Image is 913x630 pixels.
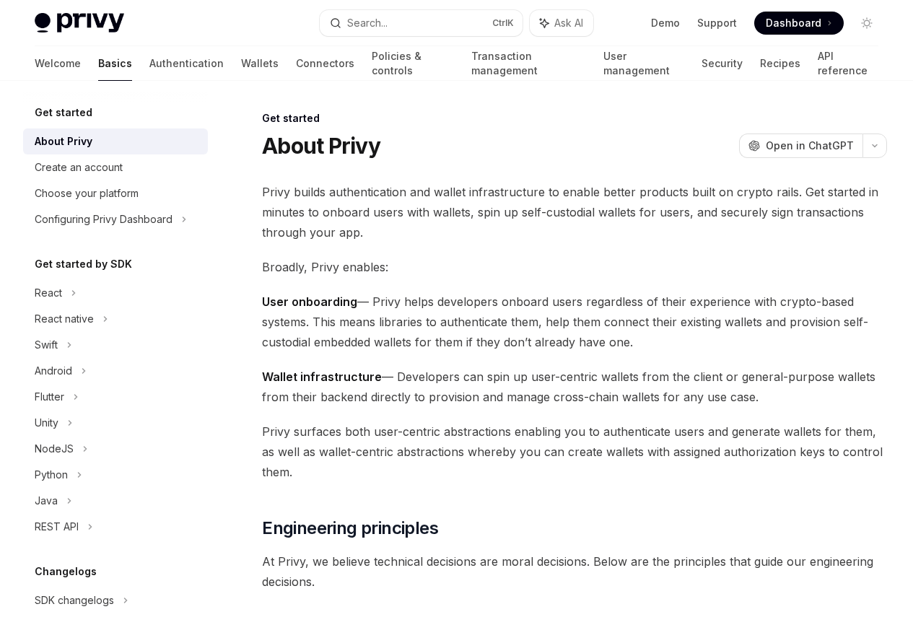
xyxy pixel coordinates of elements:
[262,133,380,159] h1: About Privy
[35,592,114,609] div: SDK changelogs
[35,159,123,176] div: Create an account
[651,16,680,30] a: Demo
[35,388,64,406] div: Flutter
[262,517,438,540] span: Engineering principles
[818,46,878,81] a: API reference
[372,46,454,81] a: Policies & controls
[98,46,132,81] a: Basics
[35,104,92,121] h5: Get started
[320,10,523,36] button: Search...CtrlK
[766,16,821,30] span: Dashboard
[262,551,887,592] span: At Privy, we believe technical decisions are moral decisions. Below are the principles that guide...
[35,440,74,458] div: NodeJS
[23,180,208,206] a: Choose your platform
[262,367,887,407] span: — Developers can spin up user-centric wallets from the client or general-purpose wallets from the...
[35,211,172,228] div: Configuring Privy Dashboard
[492,17,514,29] span: Ctrl K
[35,518,79,535] div: REST API
[35,563,97,580] h5: Changelogs
[262,294,357,309] strong: User onboarding
[347,14,388,32] div: Search...
[35,284,62,302] div: React
[35,46,81,81] a: Welcome
[35,185,139,202] div: Choose your platform
[766,139,854,153] span: Open in ChatGPT
[35,492,58,509] div: Java
[739,134,862,158] button: Open in ChatGPT
[262,257,887,277] span: Broadly, Privy enables:
[35,362,72,380] div: Android
[530,10,593,36] button: Ask AI
[35,133,92,150] div: About Privy
[471,46,585,81] a: Transaction management
[262,111,887,126] div: Get started
[855,12,878,35] button: Toggle dark mode
[603,46,685,81] a: User management
[241,46,279,81] a: Wallets
[554,16,583,30] span: Ask AI
[702,46,743,81] a: Security
[35,255,132,273] h5: Get started by SDK
[35,310,94,328] div: React native
[35,336,58,354] div: Swift
[262,421,887,482] span: Privy surfaces both user-centric abstractions enabling you to authenticate users and generate wal...
[23,128,208,154] a: About Privy
[262,182,887,242] span: Privy builds authentication and wallet infrastructure to enable better products built on crypto r...
[35,13,124,33] img: light logo
[296,46,354,81] a: Connectors
[697,16,737,30] a: Support
[262,292,887,352] span: — Privy helps developers onboard users regardless of their experience with crypto-based systems. ...
[262,369,382,384] strong: Wallet infrastructure
[760,46,800,81] a: Recipes
[754,12,844,35] a: Dashboard
[35,466,68,484] div: Python
[23,154,208,180] a: Create an account
[35,414,58,432] div: Unity
[149,46,224,81] a: Authentication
